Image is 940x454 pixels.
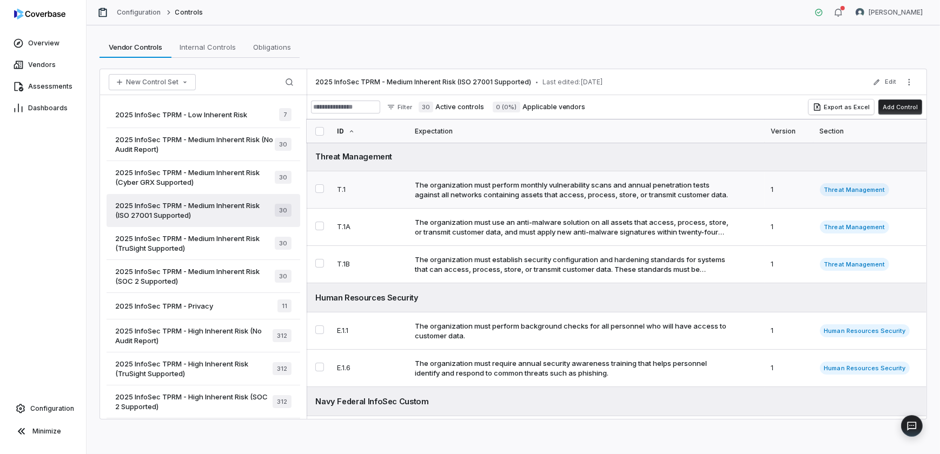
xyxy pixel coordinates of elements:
[28,39,59,48] span: Overview
[809,99,874,115] button: Export as Excel
[771,119,807,143] div: Version
[273,362,292,375] span: 312
[415,180,731,199] div: The organization must perform monthly vulnerability scans and annual penetration tests against al...
[542,78,603,86] span: Last edited: [DATE]
[115,168,275,187] span: 2025 InfoSec TPRM - Medium Inherent Risk (Cyber GRX Supported)
[765,416,813,453] td: 1
[115,110,247,119] span: 2025 InfoSec TPRM - Low Inherent Risk
[176,40,241,54] span: Internal Controls
[2,98,84,118] a: Dashboards
[275,138,292,151] span: 30
[849,4,929,21] button: Curtis Nohl avatar[PERSON_NAME]
[107,102,300,128] a: 2025 InfoSec TPRM - Low Inherent Risk7
[415,217,731,237] div: The organization must use an anti-malware solution on all assets that access, process, store, or ...
[398,103,412,111] span: Filter
[107,352,300,385] a: 2025 InfoSec TPRM - High Inherent Risk (TruSight Supported)312
[315,363,324,371] button: Select E.1.6 control
[765,209,813,246] td: 1
[315,78,531,86] span: 2025 InfoSec TPRM - Medium Inherent Risk (ISO 27001 Supported)
[175,8,203,17] span: Controls
[275,204,292,217] span: 30
[104,40,167,54] span: Vendor Controls
[32,427,61,436] span: Minimize
[2,55,84,75] a: Vendors
[115,392,273,411] span: 2025 InfoSec TPRM - High Inherent Risk (SOC 2 Supported)
[315,396,918,407] div: Navy Federal InfoSec Custom
[107,293,300,319] a: 2025 InfoSec TPRM - Privacy11
[870,72,899,92] button: Edit
[273,395,292,408] span: 312
[330,416,408,453] td: Z.6
[14,9,65,19] img: logo-D7KZi-bG.svg
[115,201,275,220] span: 2025 InfoSec TPRM - Medium Inherent Risk (ISO 27001 Supported)
[115,266,275,286] span: 2025 InfoSec TPRM - Medium Inherent Risk (SOC 2 Supported)
[330,350,408,387] td: E.1.6
[765,350,813,387] td: 1
[419,102,433,112] span: 30
[109,74,196,90] button: New Control Set
[107,260,300,293] a: 2025 InfoSec TPRM - Medium Inherent Risk (SOC 2 Supported)30
[415,321,731,340] div: The organization must perform background checks for all personnel who will have access to custome...
[315,222,324,230] button: Select T.1A control
[493,102,585,112] label: Applicable vendors
[765,312,813,350] td: 1
[337,119,402,143] div: ID
[28,104,68,112] span: Dashboards
[820,324,910,337] span: Human Resources Security
[2,77,84,96] a: Assessments
[820,362,910,375] span: Human Resources Security
[820,221,889,233] span: Threat Management
[535,78,538,86] span: •
[115,359,273,378] span: 2025 InfoSec TPRM - High Inherent Risk (TruSight Supported)
[115,135,275,154] span: 2025 InfoSec TPRM - Medium Inherent Risk (No Audit Report)
[249,40,295,54] span: Obligations
[275,237,292,250] span: 30
[117,8,161,17] a: Configuration
[415,119,758,143] div: Expectation
[820,258,889,271] span: Threat Management
[115,233,275,253] span: 2025 InfoSec TPRM - Medium Inherent Risk (TruSight Supported)
[415,358,731,378] div: The organization must require annual security awareness training that helps personnel identify an...
[856,8,864,17] img: Curtis Nohl avatar
[30,404,74,413] span: Configuration
[901,74,918,90] button: More actions
[315,151,918,162] div: Threat Management
[275,171,292,184] span: 30
[315,259,324,268] button: Select T.1B control
[330,171,408,209] td: T.1
[28,82,72,91] span: Assessments
[765,171,813,209] td: 1
[415,255,731,274] div: The organization must establish security configuration and hardening standards for systems that c...
[115,326,273,345] span: 2025 InfoSec TPRM - High Inherent Risk (No Audit Report)
[315,325,324,334] button: Select E.1.1 control
[315,292,918,303] div: Human Resources Security
[107,385,300,418] a: 2025 InfoSec TPRM - High Inherent Risk (SOC 2 Supported)312
[4,399,82,418] a: Configuration
[382,101,416,113] button: Filter
[419,102,484,112] label: Active controls
[279,108,292,121] span: 7
[820,183,889,196] span: Threat Management
[330,209,408,246] td: T.1A
[330,246,408,283] td: T.1B
[493,102,520,112] span: 0 (0%)
[315,184,324,193] button: Select T.1 control
[275,270,292,283] span: 30
[107,227,300,260] a: 2025 InfoSec TPRM - Medium Inherent Risk (TruSight Supported)30
[330,312,408,350] td: E.1.1
[277,299,292,312] span: 11
[107,161,300,194] a: 2025 InfoSec TPRM - Medium Inherent Risk (Cyber GRX Supported)30
[107,128,300,161] a: 2025 InfoSec TPRM - Medium Inherent Risk (No Audit Report)30
[765,246,813,283] td: 1
[107,319,300,352] a: 2025 InfoSec TPRM - High Inherent Risk (No Audit Report)312
[869,8,923,17] span: [PERSON_NAME]
[878,99,922,115] button: Add Control
[273,329,292,342] span: 312
[820,119,918,143] div: Section
[4,420,82,442] button: Minimize
[2,34,84,53] a: Overview
[28,61,56,69] span: Vendors
[115,301,213,311] span: 2025 InfoSec TPRM - Privacy
[107,194,300,227] a: 2025 InfoSec TPRM - Medium Inherent Risk (ISO 27001 Supported)30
